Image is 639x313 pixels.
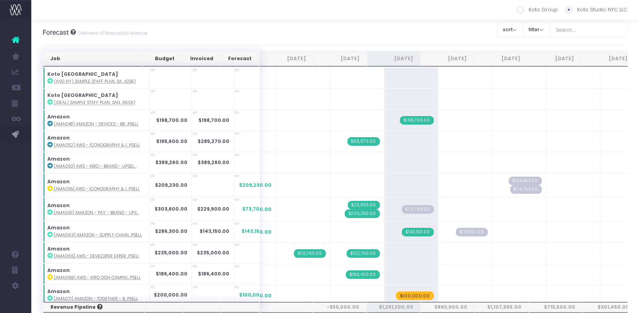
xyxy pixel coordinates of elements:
[345,209,380,218] span: Streamtime Invoice: 313 – [AMA061] Amazon - Pay - Brand - Upsell
[528,51,581,66] th: Nov 25: activate to sort column ascending
[155,249,187,256] strong: $235,000.00
[156,138,187,145] strong: $195,600.00
[367,51,421,66] th: Aug 25: activate to sort column ascending
[347,249,380,258] span: Streamtime Invoice: 318 – [AMA065] Amazon - Developer Experience Graphics - Brand - Upsell - 2
[221,51,259,66] th: Forecast
[367,302,421,312] th: $1,261,200.00
[348,201,380,209] span: Streamtime Invoice: 314 – [AMA061] Amazon - Pay - Brand - Upsell
[43,263,149,284] td: :
[54,79,136,84] abbr: (Avg NY) Sample Staff Plan, sans ECD ($425K)
[10,297,22,309] img: images/default_profile_image.png
[54,163,137,169] abbr: [AMA053] AWS - Kiro - Brand - Upsell
[47,113,70,120] strong: Amazon
[154,292,187,298] strong: $200,000.00
[198,117,230,123] strong: $198,700.00
[47,178,70,185] strong: Amazon
[155,159,187,166] strong: $389,260.00
[43,302,144,312] th: Revenue Pipeline
[198,138,230,145] strong: $285,270.00
[239,182,272,189] span: $209,230.00
[421,51,474,66] th: Sep 25: activate to sort column ascending
[43,67,149,88] td: :
[47,224,70,231] strong: Amazon
[400,116,434,125] span: Streamtime Invoice: 320 – [AMA048] Amazon Fire Devices
[47,288,70,295] strong: Amazon
[76,29,148,36] small: Overview of forecasted revenue
[47,71,118,77] strong: Koto [GEOGRAPHIC_DATA]
[54,121,139,127] abbr: [AMA048] Amazon - Devices - Brand - Upsell
[421,302,475,312] th: $890,900.00
[47,202,70,209] strong: Amazon
[242,228,272,235] span: $143,150.00
[200,228,230,234] strong: $143,150.00
[474,51,528,66] th: Oct 25: activate to sort column ascending
[182,51,220,66] th: Invoiced
[43,110,149,131] td: :
[43,242,149,263] td: :
[54,253,139,259] abbr: [AMA065] AWS - Developer Experience Graphics - Brand - Upsell
[313,51,367,66] th: Jul 25: activate to sort column ascending
[54,296,138,302] abbr: [AMA071] Amazon - Together - Brand - Upsell
[509,177,542,185] span: Streamtime Draft Invoice: null – [AMA055] AWS Iconography & Illustration Phase 2 - 1
[510,185,542,194] span: Streamtime Draft Invoice: null – [AMA055] AWS Iconography & Illustration Phase 2 - 2
[43,131,149,152] td: :
[582,51,635,66] th: Dec 25: activate to sort column ascending
[54,142,140,148] abbr: [AMA052] AWS - Iconography & Illustration - Brand - Upsell
[243,206,272,213] span: $73,700.00
[155,206,187,212] strong: $303,600.00
[197,206,230,212] strong: $229,900.00
[43,51,144,66] th: Job: activate to sort column ascending
[47,156,70,162] strong: Amazon
[54,186,140,192] abbr: [AMA055] AWS - Iconography & Illustration Phase 2 - Brand - Upsell
[197,249,230,256] strong: $235,000.00
[43,221,149,242] td: :
[475,302,529,312] th: $1,107,955.00
[47,245,70,252] strong: Amazon
[550,22,628,38] input: Search...
[456,228,488,236] span: Streamtime Draft Invoice: null – [AMA063] Amazon - Supply Chain Services - Brand - Upsell - 1
[347,137,380,146] span: Streamtime Invoice: 309 – [AMA052] AWS Iconography & Illustration
[143,51,182,66] th: Budget
[239,292,272,299] span: $100,000.00
[47,134,70,141] strong: Amazon
[396,292,434,300] span: wayahead Revenue Forecast Item
[43,152,149,173] td: :
[529,302,583,312] th: $715,500.00
[156,117,187,123] strong: $198,700.00
[54,210,139,216] abbr: [AMA061] Amazon - Pay - Brand - Upsell
[565,6,627,14] label: Koto Studio NYC LLC
[43,173,149,197] td: :
[43,88,149,109] td: :
[523,22,550,38] button: filter
[346,270,380,279] span: Streamtime Invoice: 323 – [AMA068] AWS - OOH Campaign - Campaign - Upsell
[54,275,141,281] abbr: [AMA068] AWS - Kiro OOH Campaign - Campaign - Upsell
[155,228,187,234] strong: $286,300.00
[198,270,230,277] strong: $186,400.00
[47,267,70,274] strong: Amazon
[583,302,637,312] th: $301,450.00
[313,302,367,312] th: -$55,000.00
[54,232,142,238] abbr: [AMA063] Amazon - Supply Chain Services - Brand - Upsell
[43,284,149,306] td: :
[260,51,313,66] th: Jun 25: activate to sort column ascending
[156,270,187,277] strong: $186,400.00
[517,6,558,14] label: Koto Group
[497,22,523,38] button: sort
[47,92,118,98] strong: Koto [GEOGRAPHIC_DATA]
[402,228,434,236] span: Streamtime Invoice: 322 – [AMA063] Amazon - Supply Chain Services - Brand - Upsell - 1
[43,197,149,221] td: :
[54,100,135,106] abbr: (Ideal) Sample Staff Plan, sans ECD ($560K)
[402,205,434,214] span: Streamtime Draft Invoice: null – [AMA061] Amazon - Pay - Brand - Upsell
[43,29,69,36] span: Forecast
[155,182,187,188] strong: $209,230.00
[294,249,326,258] span: Streamtime Invoice: 298 – [AMA065] Amazon - Developer Experience Graphics
[198,159,230,166] strong: $389,260.00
